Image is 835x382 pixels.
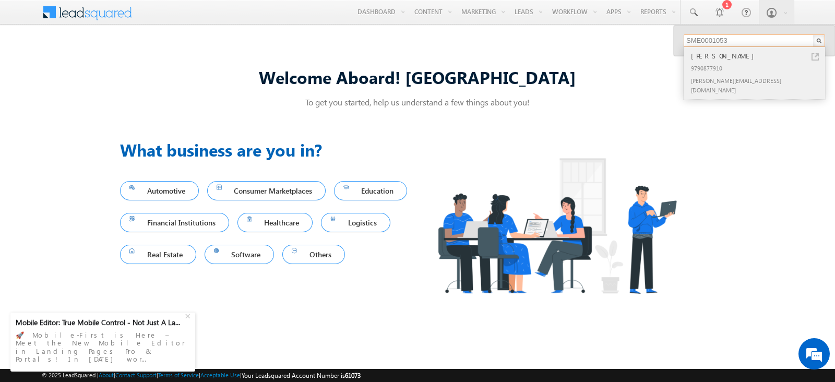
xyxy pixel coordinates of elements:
[330,216,381,230] span: Logistics
[345,372,361,379] span: 61073
[18,55,44,68] img: d_60004797649_company_0_60004797649
[171,5,196,30] div: Minimize live chat window
[417,137,696,314] img: Industry.png
[689,62,829,74] div: 9790877910
[54,55,175,68] div: Leave a message
[129,184,189,198] span: Automotive
[247,216,304,230] span: Healthcare
[343,184,398,198] span: Education
[214,247,265,261] span: Software
[153,300,189,314] em: Submit
[16,318,184,327] div: Mobile Editor: True Mobile Control - Not Just A La...
[158,372,199,378] a: Terms of Service
[183,309,195,321] div: +
[689,50,829,62] div: [PERSON_NAME]
[120,137,417,162] h3: What business are you in?
[115,372,157,378] a: Contact Support
[200,372,240,378] a: Acceptable Use
[16,328,190,366] div: 🚀 Mobile-First is Here – Meet the New Mobile Editor in Landing Pages Pro & Portals! In [DATE] wor...
[129,216,220,230] span: Financial Institutions
[242,372,361,379] span: Your Leadsquared Account Number is
[120,97,715,108] p: To get you started, help us understand a few things about you!
[14,97,190,291] textarea: Type your message and click 'Submit'
[689,74,829,96] div: [PERSON_NAME][EMAIL_ADDRESS][DOMAIN_NAME]
[129,247,187,261] span: Real Estate
[99,372,114,378] a: About
[217,184,317,198] span: Consumer Marketplaces
[42,371,361,380] span: © 2025 LeadSquared | | | | |
[292,247,336,261] span: Others
[120,66,715,88] div: Welcome Aboard! [GEOGRAPHIC_DATA]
